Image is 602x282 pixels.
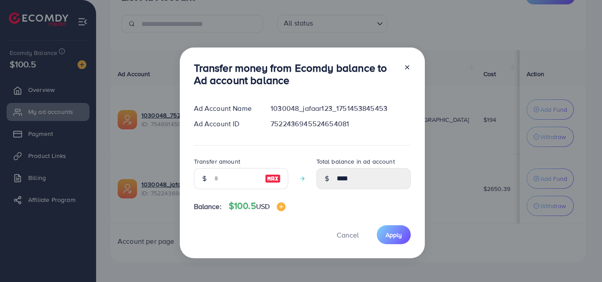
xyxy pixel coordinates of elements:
div: 7522436945524654081 [264,119,417,129]
label: Total balance in ad account [316,157,395,166]
h3: Transfer money from Ecomdy balance to Ad account balance [194,62,397,87]
div: 1030048_jafaar123_1751453845453 [264,103,417,114]
img: image [277,202,286,211]
div: Ad Account ID [187,119,264,129]
span: Apply [386,231,402,239]
iframe: Chat [565,242,595,275]
label: Transfer amount [194,157,240,166]
h4: $100.5 [229,201,286,212]
button: Cancel [326,225,370,244]
span: Cancel [337,230,359,240]
button: Apply [377,225,411,244]
img: image [265,173,281,184]
div: Ad Account Name [187,103,264,114]
span: Balance: [194,201,222,212]
span: USD [256,201,270,211]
